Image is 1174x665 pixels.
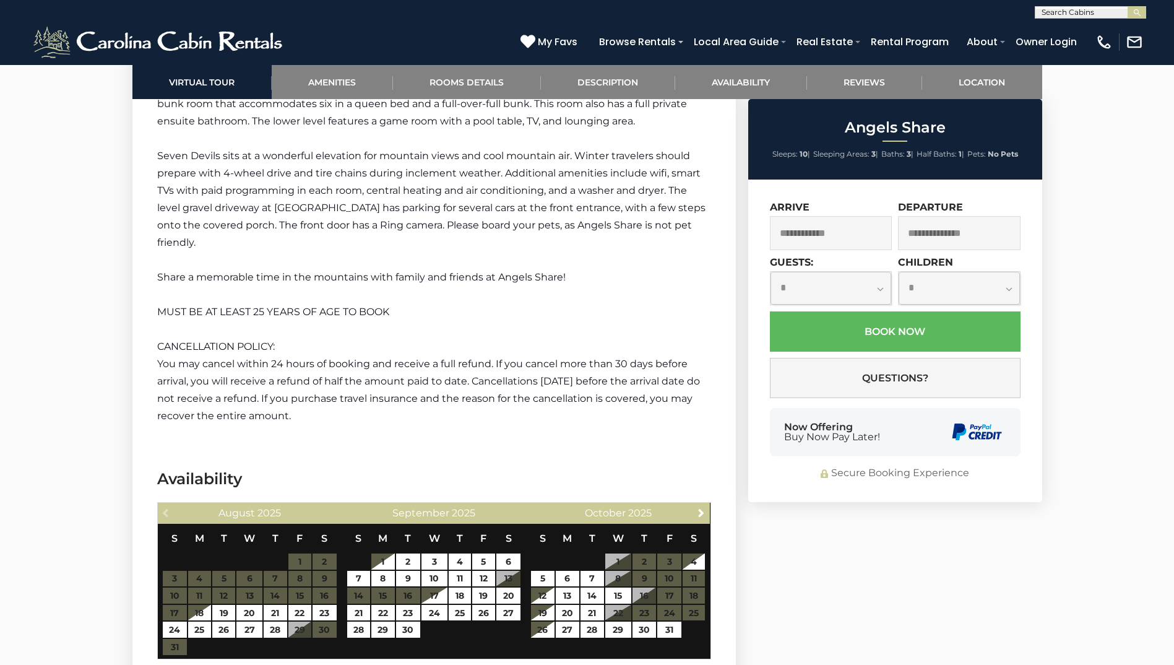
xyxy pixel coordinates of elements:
a: 19 [531,605,554,621]
button: Book Now [770,311,1021,352]
span: Wednesday [613,532,624,544]
a: Real Estate [790,31,859,53]
span: Half Baths: [917,149,957,159]
a: 5 [472,554,495,570]
a: 19 [472,588,495,604]
strong: 3 [871,149,876,159]
span: Sunday [540,532,546,544]
a: 19 [212,605,235,621]
a: 29 [605,622,631,638]
a: 5 [531,571,554,587]
span: October [585,507,626,519]
a: About [960,31,1004,53]
img: White-1-2.png [31,24,288,61]
a: 10 [421,571,447,587]
a: 25 [188,622,211,638]
span: Seven Devils sits at a wonderful elevation for mountain views and cool mountain air. Winter trave... [157,150,706,248]
a: Owner Login [1009,31,1083,53]
a: 21 [264,605,287,621]
h3: Availability [157,468,711,490]
span: 2025 [257,507,281,519]
a: 24 [163,622,187,638]
span: September [392,507,449,519]
a: 26 [212,622,235,638]
span: Monday [563,532,572,544]
label: Guests: [770,256,813,268]
a: 26 [472,605,495,621]
span: Monday [195,532,204,544]
span: CANCELLATION POLICY: [157,341,275,352]
a: 23 [313,605,337,621]
strong: No Pets [988,149,1018,159]
a: 18 [449,588,471,604]
a: 30 [632,622,657,638]
a: 13 [556,588,580,604]
a: 28 [264,622,287,638]
a: 12 [531,588,554,604]
span: Wednesday [429,532,440,544]
span: Sleeping Areas: [813,149,870,159]
a: 8 [371,571,394,587]
li: | [917,146,964,162]
a: 14 [581,588,603,604]
a: 27 [556,622,580,638]
img: phone-regular-white.png [1095,33,1113,51]
span: Sleeps: [772,149,798,159]
a: 6 [496,554,520,570]
strong: 1 [959,149,962,159]
span: My Favs [538,34,577,50]
a: 26 [531,622,554,638]
button: Questions? [770,358,1021,398]
span: Tuesday [589,532,595,544]
a: 21 [347,605,370,621]
a: 17 [421,588,447,604]
a: 28 [347,622,370,638]
span: You may cancel within 24 hours of booking and receive a full refund. If you cancel more than 30 d... [157,358,700,422]
span: Thursday [272,532,278,544]
span: Thursday [457,532,463,544]
a: 22 [371,605,394,621]
a: Amenities [272,65,393,99]
a: 29 [371,622,394,638]
a: 4 [683,554,705,570]
a: 20 [236,605,262,621]
span: August [218,507,255,519]
a: 23 [396,605,420,621]
a: 28 [581,622,603,638]
a: 11 [449,571,471,587]
span: Tuesday [405,532,411,544]
span: Pets: [967,149,986,159]
a: 24 [421,605,447,621]
a: My Favs [520,34,581,50]
strong: 10 [800,149,808,159]
img: mail-regular-white.png [1126,33,1143,51]
a: 31 [657,622,681,638]
h2: Angels Share [751,120,1039,136]
span: Next [696,508,706,518]
a: 12 [472,571,495,587]
a: 4 [449,554,471,570]
a: 15 [605,588,631,604]
span: Wednesday [244,532,255,544]
span: Buy Now Pay Later! [784,432,880,442]
span: Friday [667,532,673,544]
a: 1 [371,554,394,570]
a: Rental Program [865,31,955,53]
a: 22 [288,605,311,621]
a: Local Area Guide [688,31,785,53]
a: Rooms Details [393,65,541,99]
label: Arrive [770,201,809,213]
a: 27 [236,622,262,638]
a: Availability [675,65,807,99]
a: 25 [449,605,471,621]
span: Baths: [881,149,905,159]
a: 30 [396,622,420,638]
a: Next [693,505,709,520]
strong: 3 [907,149,911,159]
span: 2025 [452,507,475,519]
li: | [772,146,810,162]
span: MUST BE AT LEAST 25 YEARS OF AGE TO BOOK [157,306,389,318]
a: Virtual Tour [132,65,272,99]
a: 27 [496,605,520,621]
span: Share a memorable time in the mountains with family and friends at Angels Share! [157,271,566,283]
